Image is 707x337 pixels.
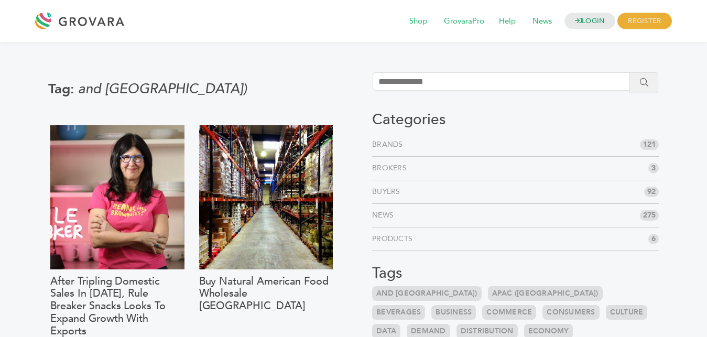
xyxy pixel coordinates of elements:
[431,305,476,320] a: Business
[78,80,247,99] span: and [GEOGRAPHIC_DATA])
[372,111,658,129] h3: Categories
[372,163,411,173] a: Brokers
[525,12,559,31] span: News
[640,139,659,150] span: 121
[372,286,482,301] a: and [GEOGRAPHIC_DATA])
[648,163,659,173] span: 3
[402,12,434,31] span: Shop
[492,16,523,27] a: Help
[542,305,599,320] a: Consumers
[48,80,78,99] span: Tag
[372,305,425,320] a: Beverages
[372,139,407,150] a: Brands
[640,210,659,221] span: 275
[564,13,616,29] a: LOGIN
[372,187,405,197] a: Buyers
[488,286,603,301] a: APAC ([GEOGRAPHIC_DATA])
[606,305,648,320] a: Culture
[402,16,434,27] a: Shop
[617,13,671,29] span: REGISTER
[372,210,398,221] a: News
[482,305,536,320] a: Commerce
[492,12,523,31] span: Help
[648,234,659,244] span: 6
[525,16,559,27] a: News
[372,234,417,244] a: Products
[644,187,659,197] span: 92
[372,265,658,282] h3: Tags
[437,16,492,27] a: GrovaraPro
[437,12,492,31] span: GrovaraPro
